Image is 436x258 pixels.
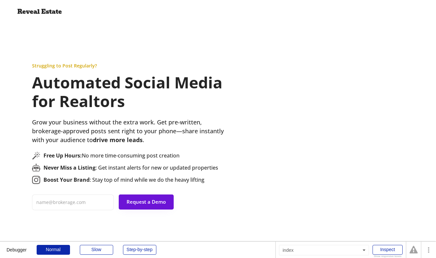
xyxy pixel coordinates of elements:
[32,63,97,69] div: Struggling to Post Regularly?
[32,194,114,210] input: name@brokerage.com
[37,245,70,255] div: Normal
[123,245,156,255] div: Step-by-step
[32,73,224,111] h1: Automated Social Media for Realtors
[119,194,174,210] button: Request a Demo
[17,8,62,16] h4: Reveal Estate
[7,242,27,252] div: Debugger
[44,152,82,159] strong: Free Up Hours:
[44,164,96,171] strong: Never Miss a Listing
[93,136,143,144] strong: drive more leads
[32,118,224,144] div: Grow your business without the extra work. Get pre-written, brokerage-approved posts sent right t...
[244,56,407,217] img: yH5BAEAAAAALAAAAAABAAEAAAIBRAA7
[44,176,224,183] div: : Stay top of mind while we do the heavy lifting
[373,255,403,258] div: Show responsive boxes
[44,152,224,159] div: No more time-consuming post creation
[80,245,113,255] div: Slow
[44,176,90,183] strong: Boost Your Brand
[373,245,403,255] div: Inspect
[44,164,224,171] div: : Get instant alerts for new or updated properties
[279,245,369,255] div: index
[5,5,16,16] img: yH5BAEAAAAALAAAAAABAAEAAAIBRAA7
